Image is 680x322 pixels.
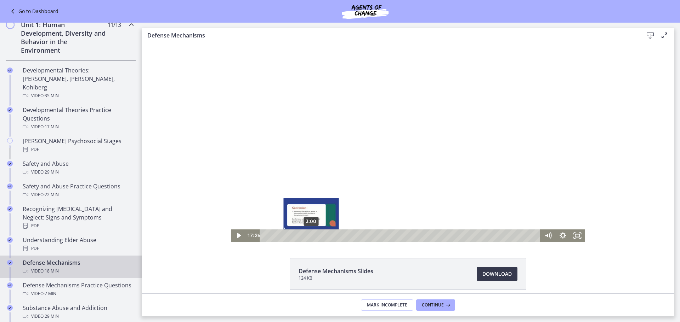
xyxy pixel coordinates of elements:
i: Completed [7,183,13,189]
button: Show settings menu [414,186,429,199]
div: PDF [23,244,133,253]
span: 11 / 13 [108,21,121,29]
span: · 35 min [44,92,59,100]
i: Completed [7,161,13,166]
div: Recognizing [MEDICAL_DATA] and Neglect: Signs and Symptoms [23,205,133,230]
div: Developmental Theories Practice Questions [23,106,133,131]
span: · 29 min [44,168,59,176]
span: · 7 min [44,289,56,298]
div: Safety and Abuse [23,159,133,176]
span: 124 KB [299,275,373,281]
div: Video [23,312,133,321]
div: Understanding Elder Abuse [23,236,133,253]
i: Completed [7,68,13,73]
button: Continue [416,299,455,311]
i: Completed [7,107,13,113]
i: Completed [7,237,13,243]
h3: Defense Mechanisms [147,31,632,40]
button: Fullscreen [429,186,443,199]
button: Mute [399,186,414,199]
a: Download [477,267,517,281]
i: Completed [7,305,13,311]
div: [PERSON_NAME] Psychosocial Stages [23,137,133,154]
span: · 17 min [44,123,59,131]
i: Completed [7,282,13,288]
div: Defense Mechanisms [23,258,133,275]
img: Agents of Change [323,3,408,20]
div: PDF [23,145,133,154]
div: Video [23,289,133,298]
i: Completed [7,260,13,265]
span: · 22 min [44,191,59,199]
a: Go to Dashboard [8,7,58,16]
div: Substance Abuse and Addiction [23,304,133,321]
div: PDF [23,222,133,230]
div: Defense Mechanisms Practice Questions [23,281,133,298]
span: Mark Incomplete [367,302,407,308]
span: Download [482,270,512,278]
div: Video [23,191,133,199]
button: Mark Incomplete [361,299,413,311]
span: · 29 min [44,312,59,321]
div: Video [23,267,133,275]
div: Video [23,123,133,131]
h2: Unit 1: Human Development, Diversity and Behavior in the Environment [21,21,107,54]
i: Completed [7,206,13,212]
span: Defense Mechanisms Slides [299,267,373,275]
div: Video [23,92,133,100]
span: Continue [422,302,444,308]
div: Developmental Theories: [PERSON_NAME], [PERSON_NAME], Kohlberg [23,66,133,100]
iframe: Video Lesson [142,43,674,242]
span: · 18 min [44,267,59,275]
div: Safety and Abuse Practice Questions [23,182,133,199]
div: Video [23,168,133,176]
